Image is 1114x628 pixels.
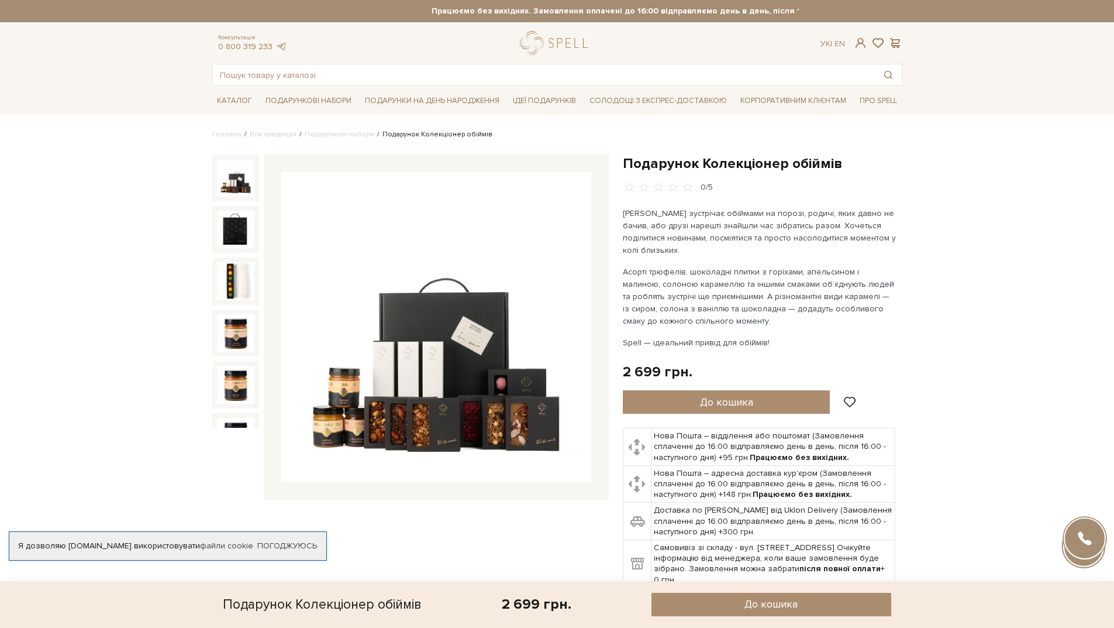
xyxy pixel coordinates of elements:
div: 2 699 грн. [623,363,692,381]
button: До кошика [651,593,891,616]
img: Подарунок Колекціонер обіймів [217,366,254,403]
button: До кошика [623,390,830,414]
span: Каталог [212,92,257,110]
strong: Працюємо без вихідних. Замовлення оплачені до 16:00 відправляємо день в день, після 16:00 - насту... [316,6,1006,16]
img: Подарунок Колекціонер обіймів [217,314,254,352]
p: [PERSON_NAME] зустрічає обіймами на порозі, родичі, яких давно не бачив, або друзі нарешті знайшл... [623,207,897,256]
div: 2 699 грн. [502,595,571,613]
a: Головна [212,130,242,139]
img: Подарунок Колекціонер обіймів [217,159,254,197]
li: Подарунок Колекціонер обіймів [374,129,492,140]
td: Нова Пошта – адресна доставка кур'єром (Замовлення сплаченні до 16:00 відправляємо день в день, п... [651,465,895,503]
span: Подарунки на День народження [360,92,504,110]
img: Подарунок Колекціонер обіймів [217,211,254,248]
img: Подарунок Колекціонер обіймів [217,418,254,455]
a: En [834,39,845,49]
td: Доставка по [PERSON_NAME] від Uklon Delivery (Замовлення сплаченні до 16:00 відправляємо день в д... [651,503,895,540]
span: | [830,39,832,49]
span: Ідеї подарунків [508,92,581,110]
td: Нова Пошта – відділення або поштомат (Замовлення сплаченні до 16:00 відправляємо день в день, піс... [651,428,895,466]
div: Я дозволяю [DOMAIN_NAME] використовувати [9,541,326,551]
a: файли cookie [200,541,253,551]
b: Працюємо без вихідних. [750,452,849,462]
img: Подарунок Колекціонер обіймів [217,262,254,300]
a: telegram [275,42,287,52]
p: Асорті трюфелів, шоколадні плитки з горіхами, апельсином і малиною, солоною карамеллю та іншими с... [623,266,897,327]
a: logo [520,31,593,55]
a: Корпоративним клієнтам [736,91,851,111]
div: 0/5 [701,182,713,193]
a: Погоджуюсь [257,541,317,551]
span: Подарункові набори [261,92,356,110]
span: Консультація: [218,34,287,42]
a: 0 800 319 233 [218,42,273,52]
input: Пошук товару у каталозі [213,64,875,85]
a: Вся продукція [250,130,296,139]
p: Spell — ідеальний привід для обіймів! [623,337,897,349]
img: Подарунок Колекціонер обіймів [281,172,591,482]
span: До кошика [700,396,753,409]
b: після повної оплати [799,564,881,574]
span: Про Spell [855,92,902,110]
h1: Подарунок Колекціонер обіймів [623,155,902,173]
td: Самовивіз зі складу - вул. [STREET_ADDRESS] Очікуйте інформацію від менеджера, коли ваше замовлен... [651,540,895,588]
a: Солодощі з експрес-доставкою [585,91,732,111]
div: Ук [820,39,845,49]
a: Подарункові набори [305,130,374,139]
button: Пошук товару у каталозі [875,64,902,85]
span: До кошика [744,598,798,611]
div: Подарунок Колекціонер обіймів [223,593,422,616]
b: Працюємо без вихідних. [753,489,852,499]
